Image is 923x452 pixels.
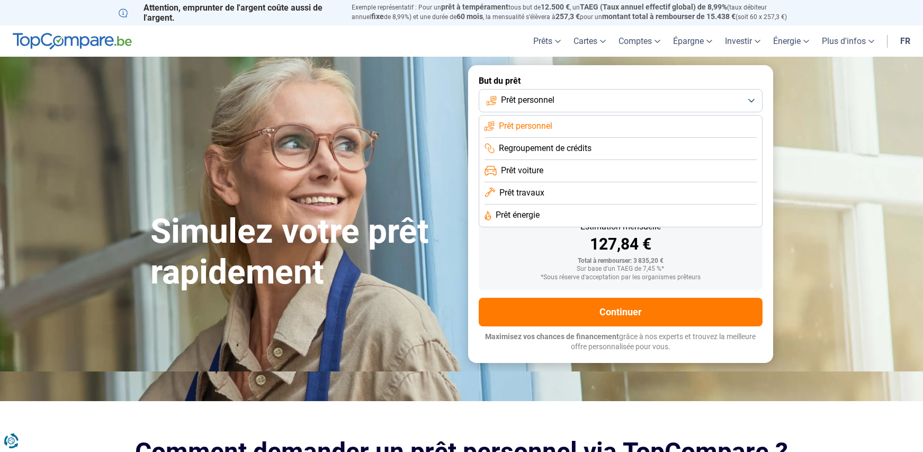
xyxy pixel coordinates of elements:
div: Estimation mensuelle [487,223,754,231]
p: Exemple représentatif : Pour un tous but de , un (taux débiteur annuel de 8,99%) et une durée de ... [352,3,805,22]
span: TAEG (Taux annuel effectif global) de 8,99% [580,3,727,11]
a: Comptes [612,25,667,57]
span: Prêt personnel [499,120,552,132]
div: *Sous réserve d'acceptation par les organismes prêteurs [487,274,754,281]
a: Plus d'infos [816,25,881,57]
a: Épargne [667,25,719,57]
a: Énergie [767,25,816,57]
a: Cartes [567,25,612,57]
p: Attention, emprunter de l'argent coûte aussi de l'argent. [119,3,339,23]
span: 12.500 € [541,3,570,11]
span: prêt à tempérament [441,3,508,11]
h1: Simulez votre prêt rapidement [150,211,455,293]
div: Sur base d'un TAEG de 7,45 %* [487,265,754,273]
button: Prêt personnel [479,89,763,112]
span: 60 mois [456,12,483,21]
span: Prêt travaux [499,187,544,199]
span: Prêt énergie [496,209,540,221]
div: Total à rembourser: 3 835,20 € [487,258,754,265]
span: Maximisez vos chances de financement [485,332,619,341]
a: fr [894,25,917,57]
label: But du prêt [479,76,763,86]
img: TopCompare [13,33,132,50]
span: Prêt personnel [501,94,554,106]
span: 257,3 € [555,12,580,21]
p: grâce à nos experts et trouvez la meilleure offre personnalisée pour vous. [479,332,763,352]
a: Investir [719,25,767,57]
span: montant total à rembourser de 15.438 € [602,12,736,21]
div: 127,84 € [487,236,754,252]
span: Regroupement de crédits [499,143,592,154]
a: Prêts [527,25,567,57]
span: Prêt voiture [501,165,543,176]
button: Continuer [479,298,763,326]
span: fixe [371,12,384,21]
